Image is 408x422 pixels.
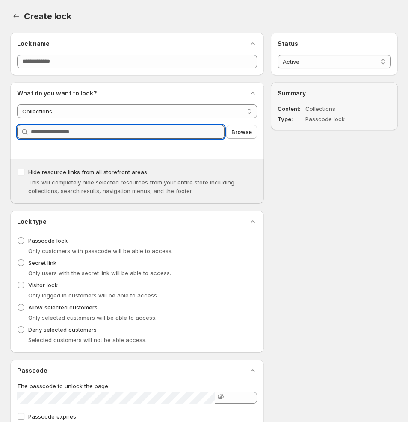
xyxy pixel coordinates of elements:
[226,125,257,139] button: Browse
[278,104,304,113] dt: Content:
[24,11,71,21] span: Create lock
[28,169,147,175] span: Hide resource links from all storefront areas
[28,304,98,311] span: Allow selected customers
[17,89,97,98] h2: What do you want to lock?
[28,413,76,420] span: Passcode expires
[28,292,158,299] span: Only logged in customers will be able to access.
[28,237,68,244] span: Passcode lock
[28,179,234,194] span: This will completely hide selected resources from your entire store including collections, search...
[278,89,391,98] h2: Summary
[28,336,147,343] span: Selected customers will not be able access.
[278,39,391,48] h2: Status
[28,314,157,321] span: Only selected customers will be able to access.
[17,217,47,226] h2: Lock type
[17,383,108,389] span: The passcode to unlock the page
[28,259,56,266] span: Secret link
[28,270,171,276] span: Only users with the secret link will be able to access.
[305,115,368,123] dd: Passcode lock
[17,366,47,375] h2: Passcode
[278,115,304,123] dt: Type:
[28,247,173,254] span: Only customers with passcode will be able to access.
[28,326,97,333] span: Deny selected customers
[17,39,50,48] h2: Lock name
[28,282,58,288] span: Visitor lock
[231,128,252,136] span: Browse
[305,104,368,113] dd: Collections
